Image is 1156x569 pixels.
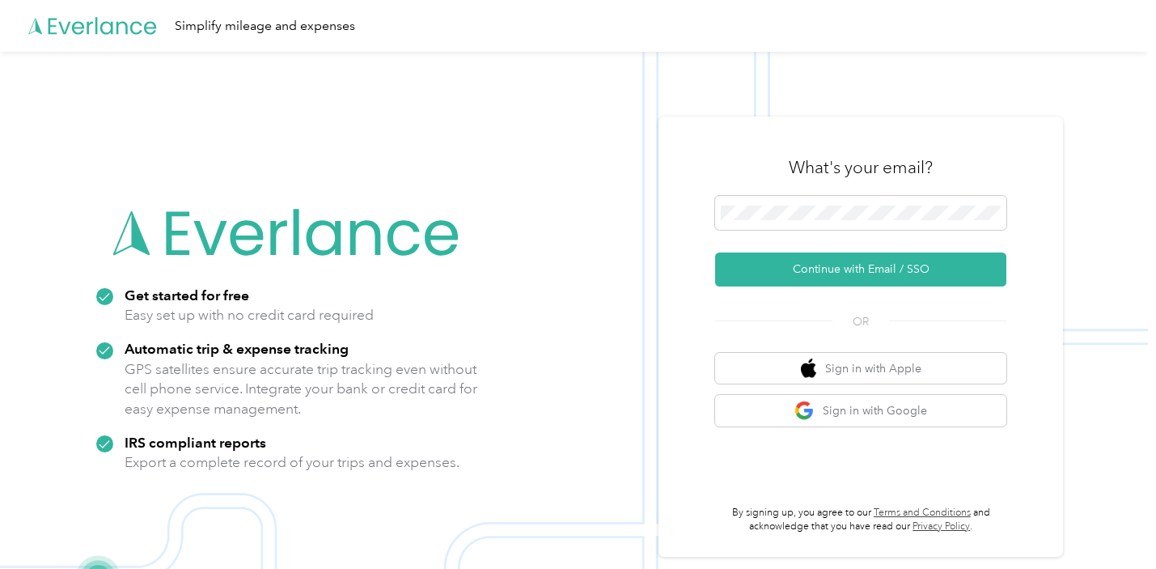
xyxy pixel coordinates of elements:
[715,353,1006,384] button: apple logoSign in with Apple
[125,359,478,419] p: GPS satellites ensure accurate trip tracking even without cell phone service. Integrate your bank...
[794,401,815,421] img: google logo
[715,506,1006,534] p: By signing up, you agree to our and acknowledge that you have read our .
[125,305,374,325] p: Easy set up with no credit card required
[832,313,889,330] span: OR
[125,452,459,473] p: Export a complete record of your trips and expenses.
[715,253,1006,287] button: Continue with Email / SSO
[874,507,971,519] a: Terms and Conditions
[125,434,266,451] strong: IRS compliant reports
[801,359,817,379] img: apple logo
[789,156,933,179] h3: What's your email?
[125,287,249,304] strong: Get started for free
[715,395,1006,427] button: google logoSign in with Google
[175,16,355,36] div: Simplify mileage and expenses
[125,340,349,357] strong: Automatic trip & expense tracking
[913,520,970,533] a: Privacy Policy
